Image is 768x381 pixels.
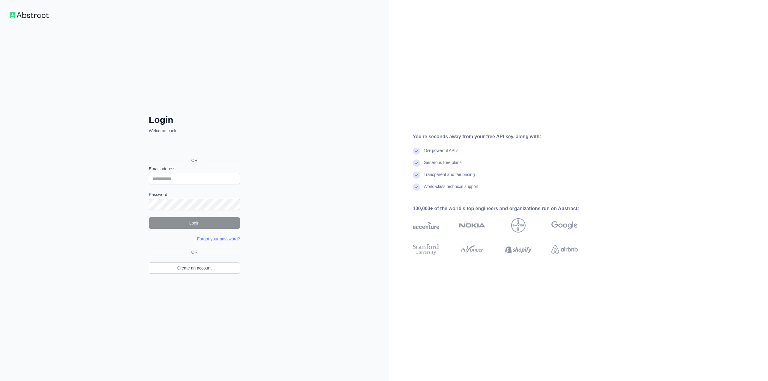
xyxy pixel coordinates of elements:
img: payoneer [459,243,485,256]
div: World-class technical support [424,183,478,195]
img: check mark [413,183,420,191]
img: accenture [413,218,439,233]
p: Welcome back [149,128,240,134]
div: 100,000+ of the world's top engineers and organizations run on Abstract: [413,205,597,212]
img: check mark [413,147,420,155]
label: Password [149,192,240,198]
img: check mark [413,159,420,167]
img: airbnb [551,243,578,256]
h2: Login [149,115,240,125]
img: stanford university [413,243,439,256]
label: Email address [149,166,240,172]
a: Create an account [149,262,240,274]
iframe: Botón Iniciar sesión con Google [146,140,242,153]
div: 15+ powerful API's [424,147,458,159]
a: Forgot your password? [197,237,240,241]
img: bayer [511,218,526,233]
img: Workflow [10,12,49,18]
div: Generous free plans [424,159,462,171]
div: Transparent and fair pricing [424,171,475,183]
img: nokia [459,218,485,233]
div: You're seconds away from your free API key, along with: [413,133,597,140]
button: Login [149,217,240,229]
img: check mark [413,171,420,179]
span: OR [187,157,202,163]
img: shopify [505,243,532,256]
span: OR [189,249,200,255]
img: google [551,218,578,233]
